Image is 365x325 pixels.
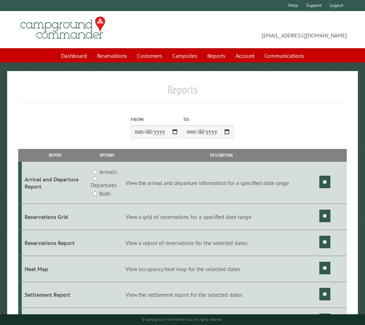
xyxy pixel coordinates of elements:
[125,162,318,204] td: View the arrival and departure information for a specified date range
[231,49,259,62] a: Account
[99,167,117,176] label: Arrivals
[57,49,91,62] a: Dashboard
[125,256,318,282] td: View occupancy heat map for the selected dates
[22,230,90,256] td: Reservations Report
[125,230,318,256] td: View a report of reservations for the selected dates
[91,181,117,189] label: Departures
[22,149,90,161] th: Report
[125,282,318,308] td: View the settlement report for the selected dates
[131,116,182,123] label: From:
[22,204,90,230] td: Reservations Grid
[22,256,90,282] td: Heat Map
[99,189,110,198] label: Both
[260,49,308,62] a: Communications
[22,162,90,204] td: Arrival and Departure Report
[125,204,318,230] td: View a grid of reservations for a specified date range
[183,20,347,40] span: [EMAIL_ADDRESS][DOMAIN_NAME]
[22,282,90,308] td: Settlement Report
[142,317,223,322] small: © Campground Commander LLC. All rights reserved.
[18,14,107,42] img: Campground Commander
[133,49,167,62] a: Customers
[183,116,234,123] label: To:
[168,49,202,62] a: Campsites
[18,82,347,102] h1: Reports
[90,149,125,161] th: Options
[93,49,131,62] a: Reservations
[125,149,318,161] th: Description
[203,49,230,62] a: Reports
